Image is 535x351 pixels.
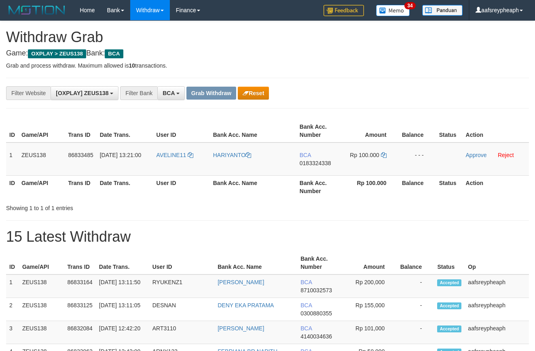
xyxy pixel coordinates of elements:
[300,152,311,158] span: BCA
[399,175,436,198] th: Balance
[434,251,465,274] th: Status
[19,251,64,274] th: Game/API
[399,119,436,143] th: Balance
[6,298,19,321] td: 2
[6,62,529,70] p: Grab and process withdraw. Maximum allowed is transactions.
[18,175,65,198] th: Game/API
[210,175,296,198] th: Bank Acc. Name
[397,298,434,321] td: -
[300,279,312,285] span: BCA
[149,251,214,274] th: User ID
[463,175,529,198] th: Action
[97,175,153,198] th: Date Trans.
[437,279,461,286] span: Accepted
[120,86,157,100] div: Filter Bank
[96,274,149,298] td: [DATE] 13:11:50
[18,119,65,143] th: Game/API
[214,251,297,274] th: Bank Acc. Name
[343,298,397,321] td: Rp 155,000
[6,229,529,245] h1: 15 Latest Withdraw
[404,2,415,9] span: 34
[397,251,434,274] th: Balance
[6,201,217,212] div: Showing 1 to 1 of 1 entries
[97,119,153,143] th: Date Trans.
[210,119,296,143] th: Bank Acc. Name
[28,49,86,58] span: OXPLAY > ZEUS138
[238,87,269,100] button: Reset
[218,279,264,285] a: [PERSON_NAME]
[149,321,214,344] td: ART3110
[19,321,64,344] td: ZEUS138
[100,152,141,158] span: [DATE] 13:21:00
[300,325,312,332] span: BCA
[65,119,96,143] th: Trans ID
[105,49,123,58] span: BCA
[6,274,19,298] td: 1
[397,274,434,298] td: -
[64,274,96,298] td: 86833164
[437,325,461,332] span: Accepted
[397,321,434,344] td: -
[65,175,96,198] th: Trans ID
[300,333,332,340] span: Copy 4140034636 to clipboard
[157,86,185,100] button: BCA
[149,298,214,321] td: DESNAN
[376,5,410,16] img: Button%20Memo.svg
[343,321,397,344] td: Rp 101,000
[465,274,529,298] td: aafsreypheaph
[437,302,461,309] span: Accepted
[422,5,463,16] img: panduan.png
[218,325,264,332] a: [PERSON_NAME]
[324,5,364,16] img: Feedback.jpg
[465,251,529,274] th: Op
[436,119,463,143] th: Status
[56,90,108,96] span: [OXPLAY] ZEUS138
[96,298,149,321] td: [DATE] 13:11:05
[300,310,332,317] span: Copy 0300880355 to clipboard
[466,152,487,158] a: Approve
[64,251,96,274] th: Trans ID
[51,86,118,100] button: [OXPLAY] ZEUS138
[96,321,149,344] td: [DATE] 12:42:20
[300,302,312,308] span: BCA
[498,152,514,158] a: Reject
[186,87,236,100] button: Grab Withdraw
[149,274,214,298] td: RYUKENZ1
[296,175,343,198] th: Bank Acc. Number
[153,175,210,198] th: User ID
[300,160,331,166] span: Copy 0183324338 to clipboard
[6,175,18,198] th: ID
[68,152,93,158] span: 86833485
[399,143,436,176] td: - - -
[343,119,398,143] th: Amount
[465,298,529,321] td: aafsreypheaph
[296,119,343,143] th: Bank Acc. Number
[6,321,19,344] td: 3
[163,90,175,96] span: BCA
[6,119,18,143] th: ID
[463,119,529,143] th: Action
[343,274,397,298] td: Rp 200,000
[381,152,387,158] a: Copy 100000 to clipboard
[19,298,64,321] td: ZEUS138
[465,321,529,344] td: aafsreypheaph
[153,119,210,143] th: User ID
[6,143,18,176] td: 1
[297,251,343,274] th: Bank Acc. Number
[64,298,96,321] td: 86833125
[343,175,398,198] th: Rp 100.000
[156,152,194,158] a: AVELINE11
[6,4,68,16] img: MOTION_logo.png
[64,321,96,344] td: 86832084
[218,302,274,308] a: DENY EKA PRATAMA
[300,287,332,294] span: Copy 8710032573 to clipboard
[350,152,379,158] span: Rp 100.000
[6,251,19,274] th: ID
[6,29,529,45] h1: Withdraw Grab
[6,86,51,100] div: Filter Website
[19,274,64,298] td: ZEUS138
[213,152,251,158] a: HARIYANTO
[96,251,149,274] th: Date Trans.
[6,49,529,57] h4: Game: Bank:
[436,175,463,198] th: Status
